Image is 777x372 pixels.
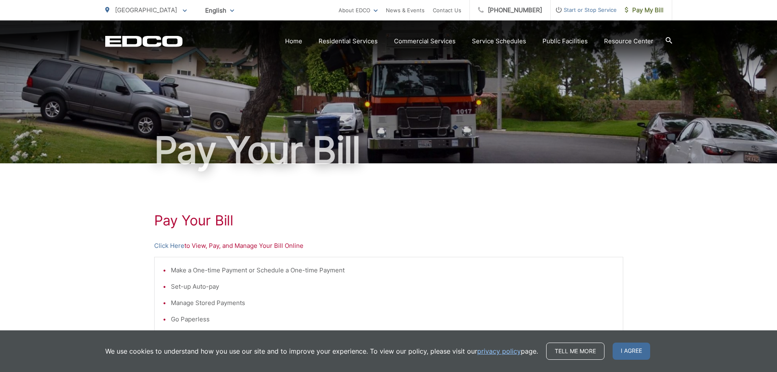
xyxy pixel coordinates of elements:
[171,298,615,308] li: Manage Stored Payments
[154,241,184,251] a: Click Here
[625,5,664,15] span: Pay My Bill
[319,36,378,46] a: Residential Services
[171,314,615,324] li: Go Paperless
[154,241,623,251] p: to View, Pay, and Manage Your Bill Online
[105,130,672,171] h1: Pay Your Bill
[433,5,461,15] a: Contact Us
[546,343,604,360] a: Tell me more
[394,36,456,46] a: Commercial Services
[115,6,177,14] span: [GEOGRAPHIC_DATA]
[477,346,521,356] a: privacy policy
[171,265,615,275] li: Make a One-time Payment or Schedule a One-time Payment
[613,343,650,360] span: I agree
[285,36,302,46] a: Home
[472,36,526,46] a: Service Schedules
[105,346,538,356] p: We use cookies to understand how you use our site and to improve your experience. To view our pol...
[171,282,615,292] li: Set-up Auto-pay
[154,212,623,229] h1: Pay Your Bill
[105,36,183,47] a: EDCD logo. Return to the homepage.
[199,3,240,18] span: English
[386,5,425,15] a: News & Events
[542,36,588,46] a: Public Facilities
[339,5,378,15] a: About EDCO
[604,36,653,46] a: Resource Center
